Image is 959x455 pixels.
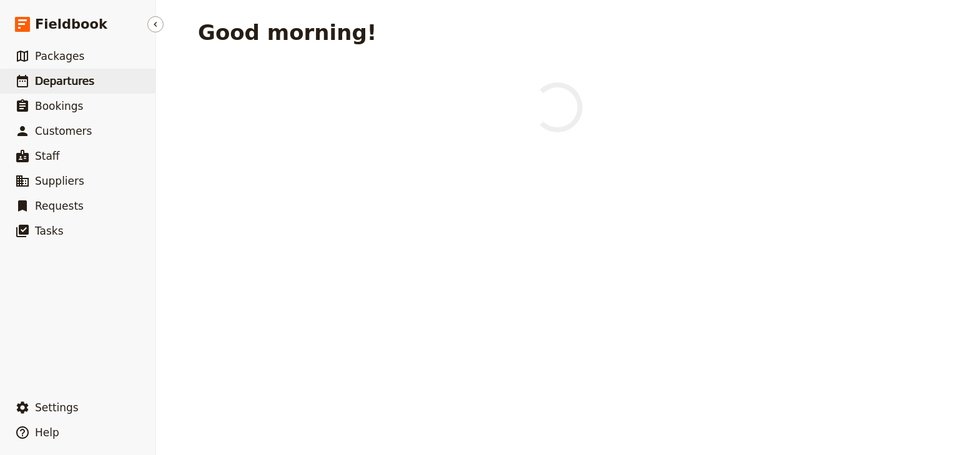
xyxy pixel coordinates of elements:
span: Settings [35,401,79,414]
button: Hide menu [147,16,164,32]
h1: Good morning! [198,20,376,45]
span: Requests [35,200,84,212]
span: Staff [35,150,60,162]
span: Tasks [35,225,64,237]
span: Fieldbook [35,15,107,34]
span: Bookings [35,100,83,112]
span: Help [35,426,59,439]
span: Suppliers [35,175,84,187]
span: Customers [35,125,92,137]
span: Departures [35,75,94,87]
span: Packages [35,50,84,62]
